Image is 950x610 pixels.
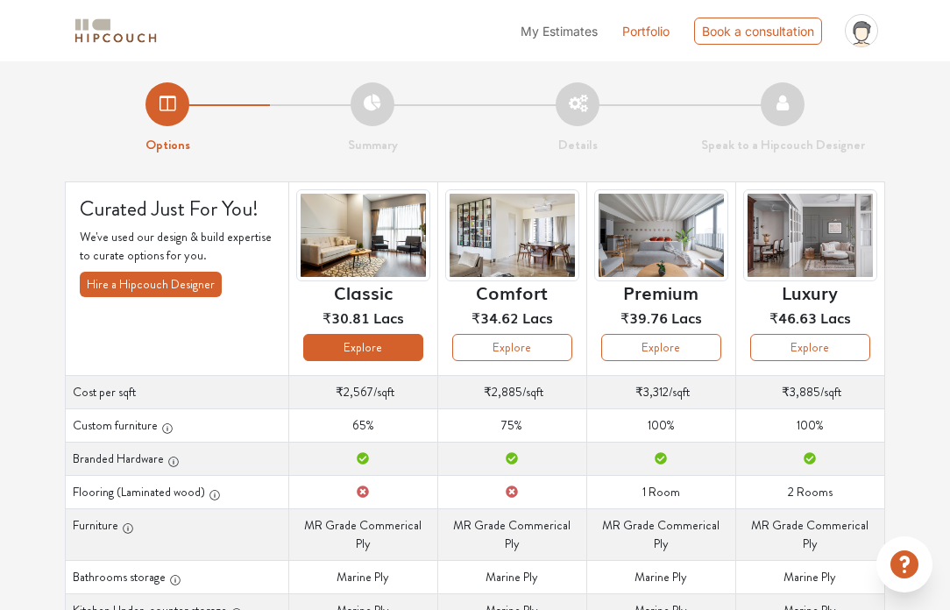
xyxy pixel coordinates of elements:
[80,196,274,222] h4: Curated Just For You!
[452,334,572,361] button: Explore
[437,508,586,560] td: MR Grade Commerical Ply
[289,375,438,408] td: /sqft
[522,307,553,328] span: Lacs
[80,272,222,297] button: Hire a Hipcouch Designer
[601,334,721,361] button: Explore
[594,189,728,281] img: header-preview
[735,408,884,442] td: 100%
[782,281,838,302] h6: Luxury
[289,560,438,593] td: Marine Ply
[66,442,289,475] th: Branded Hardware
[671,307,702,328] span: Lacs
[558,135,598,154] strong: Details
[476,281,548,302] h6: Comfort
[437,408,586,442] td: 75%
[586,560,735,593] td: Marine Ply
[586,508,735,560] td: MR Grade Commerical Ply
[66,375,289,408] th: Cost per sqft
[303,334,423,361] button: Explore
[694,18,822,45] div: Book a consultation
[72,11,160,51] span: logo-horizontal.svg
[471,307,519,328] span: ₹34.62
[701,135,865,154] strong: Speak to a Hipcouch Designer
[622,22,670,40] a: Portfolio
[348,135,398,154] strong: Summary
[750,334,870,361] button: Explore
[145,135,190,154] strong: Options
[336,383,373,401] span: ₹2,567
[334,281,393,302] h6: Classic
[620,307,668,328] span: ₹39.76
[437,375,586,408] td: /sqft
[820,307,851,328] span: Lacs
[735,475,884,508] td: 2 Rooms
[373,307,404,328] span: Lacs
[66,508,289,560] th: Furniture
[66,560,289,593] th: Bathrooms storage
[782,383,820,401] span: ₹3,885
[586,475,735,508] td: 1 Room
[743,189,877,281] img: header-preview
[437,560,586,593] td: Marine Ply
[635,383,669,401] span: ₹3,312
[484,383,522,401] span: ₹2,885
[80,228,274,265] p: We've used our design & build expertise to curate options for you.
[586,375,735,408] td: /sqft
[521,24,598,39] span: My Estimates
[735,508,884,560] td: MR Grade Commerical Ply
[769,307,817,328] span: ₹46.63
[623,281,698,302] h6: Premium
[289,508,438,560] td: MR Grade Commerical Ply
[66,475,289,508] th: Flooring (Laminated wood)
[586,408,735,442] td: 100%
[289,408,438,442] td: 65%
[735,375,884,408] td: /sqft
[735,560,884,593] td: Marine Ply
[445,189,579,281] img: header-preview
[66,408,289,442] th: Custom furniture
[72,16,160,46] img: logo-horizontal.svg
[296,189,430,281] img: header-preview
[323,307,370,328] span: ₹30.81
